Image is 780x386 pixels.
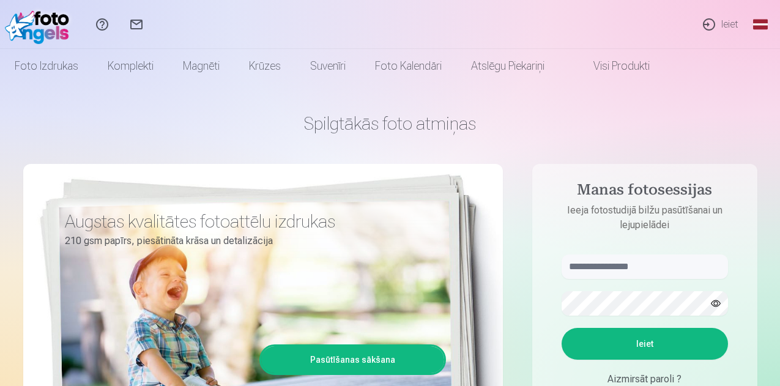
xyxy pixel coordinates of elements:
[23,113,757,135] h1: Spilgtākās foto atmiņas
[65,232,437,250] p: 210 gsm papīrs, piesātināta krāsa un detalizācija
[549,181,740,203] h4: Manas fotosessijas
[93,49,168,83] a: Komplekti
[168,49,234,83] a: Magnēti
[562,328,728,360] button: Ieiet
[360,49,456,83] a: Foto kalendāri
[5,5,75,44] img: /fa1
[295,49,360,83] a: Suvenīri
[559,49,664,83] a: Visi produkti
[65,210,437,232] h3: Augstas kvalitātes fotoattēlu izdrukas
[234,49,295,83] a: Krūzes
[261,346,444,373] a: Pasūtīšanas sākšana
[456,49,559,83] a: Atslēgu piekariņi
[549,203,740,232] p: Ieeja fotostudijā bilžu pasūtīšanai un lejupielādei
